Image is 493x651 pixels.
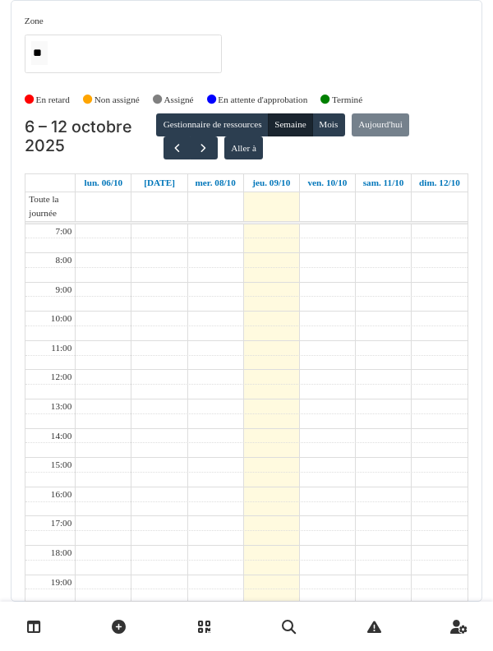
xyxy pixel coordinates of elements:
[156,113,268,136] button: Gestionnaire de ressources
[141,174,178,192] a: 7 octobre 2025
[416,174,463,192] a: 12 octobre 2025
[48,575,75,589] div: 19:00
[31,41,48,65] input: Tous
[48,516,75,530] div: 17:00
[94,93,140,107] label: Non assigné
[52,283,75,297] div: 9:00
[190,136,217,160] button: Suivant
[48,458,75,472] div: 15:00
[48,429,75,443] div: 14:00
[268,113,313,136] button: Semaine
[36,93,70,107] label: En retard
[25,118,157,156] h2: 6 – 12 octobre 2025
[164,136,191,160] button: Précédent
[218,93,307,107] label: En attente d'approbation
[224,136,263,159] button: Aller à
[48,399,75,413] div: 13:00
[249,174,293,192] a: 9 octobre 2025
[48,487,75,501] div: 16:00
[360,174,408,192] a: 11 octobre 2025
[25,192,75,220] span: Toute la journée
[52,253,75,267] div: 8:00
[352,113,409,136] button: Aujourd'hui
[52,224,75,238] div: 7:00
[48,341,75,355] div: 11:00
[48,546,75,560] div: 18:00
[191,174,238,192] a: 8 octobre 2025
[305,174,351,192] a: 10 octobre 2025
[81,174,127,192] a: 6 octobre 2025
[48,312,75,325] div: 10:00
[332,93,362,107] label: Terminé
[25,14,44,28] label: Zone
[164,93,194,107] label: Assigné
[48,370,75,384] div: 12:00
[312,113,345,136] button: Mois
